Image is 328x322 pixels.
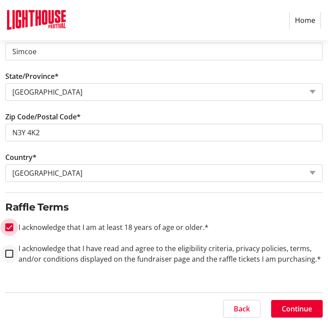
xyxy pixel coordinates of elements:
button: Continue [271,300,323,318]
img: Lighthouse Festival's Logo [7,4,66,37]
button: Back [223,300,261,318]
label: I acknowledge that I am at least 18 years of age or older.* [13,222,209,233]
label: Country* [5,152,37,163]
input: Zip or Postal Code [5,124,323,141]
label: State/Province* [5,71,59,81]
a: Home [289,12,321,29]
input: City [5,43,323,60]
label: Zip Code/Postal Code* [5,111,81,122]
h2: Raffle Terms [5,200,323,215]
span: Continue [282,303,312,314]
label: I acknowledge that I have read and agree to the eligibility criteria, privacy policies, terms, an... [13,243,323,264]
span: Back [234,303,250,314]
